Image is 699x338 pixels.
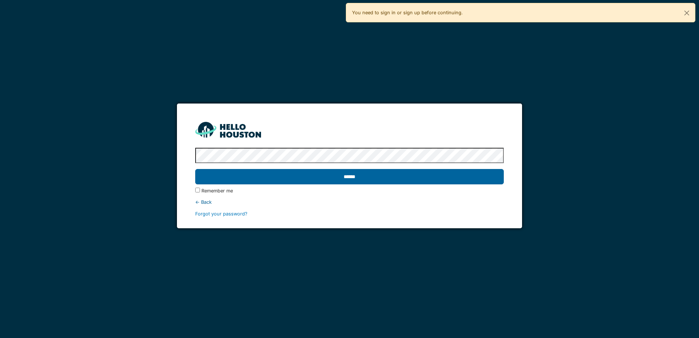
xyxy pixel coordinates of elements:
div: ← Back [195,199,503,206]
img: HH_line-BYnF2_Hg.png [195,122,261,138]
div: You need to sign in or sign up before continuing. [346,3,695,22]
a: Forgot your password? [195,211,248,217]
label: Remember me [201,187,233,194]
button: Close [679,3,695,23]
